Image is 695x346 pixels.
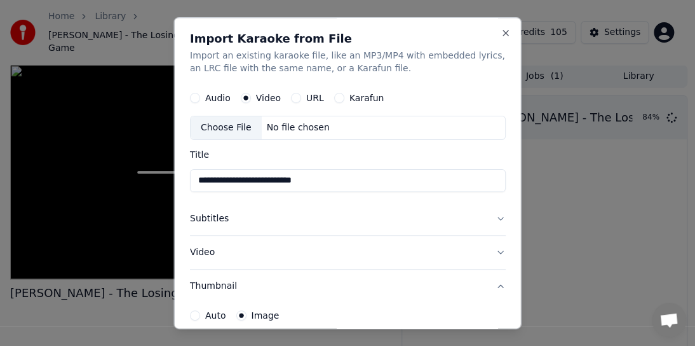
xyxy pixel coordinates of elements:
div: Choose File [191,116,262,139]
label: URL [306,93,324,102]
button: Thumbnail [190,270,506,303]
div: No file chosen [261,121,334,134]
h2: Import Karaoke from File [190,33,506,45]
button: Video [190,236,506,269]
label: Audio [205,93,231,102]
label: Title [190,150,506,159]
p: Import an existing karaoke file, like an MP3/MP4 with embedded lyrics, an LRC file with the same ... [190,50,506,75]
label: Video [255,93,280,102]
label: Karafun [349,93,384,102]
label: Image [251,311,279,320]
button: Subtitles [190,202,506,235]
label: Auto [205,311,226,320]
